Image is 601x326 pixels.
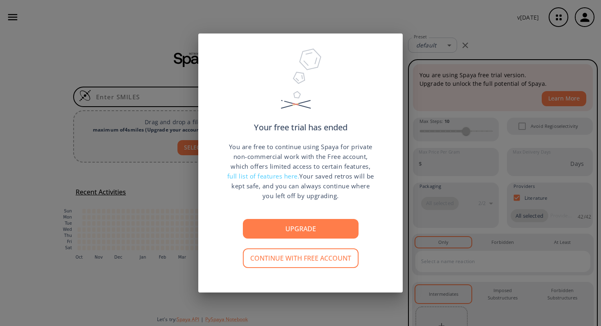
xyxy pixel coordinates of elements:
[243,248,359,268] button: Continue with free account
[227,172,300,180] span: full list of features here.
[243,219,359,239] button: Upgrade
[227,142,374,201] p: You are free to continue using Spaya for private non-commercial work with the Free account, which...
[277,46,324,123] img: Trial Ended
[254,123,348,132] p: Your free trial has ended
